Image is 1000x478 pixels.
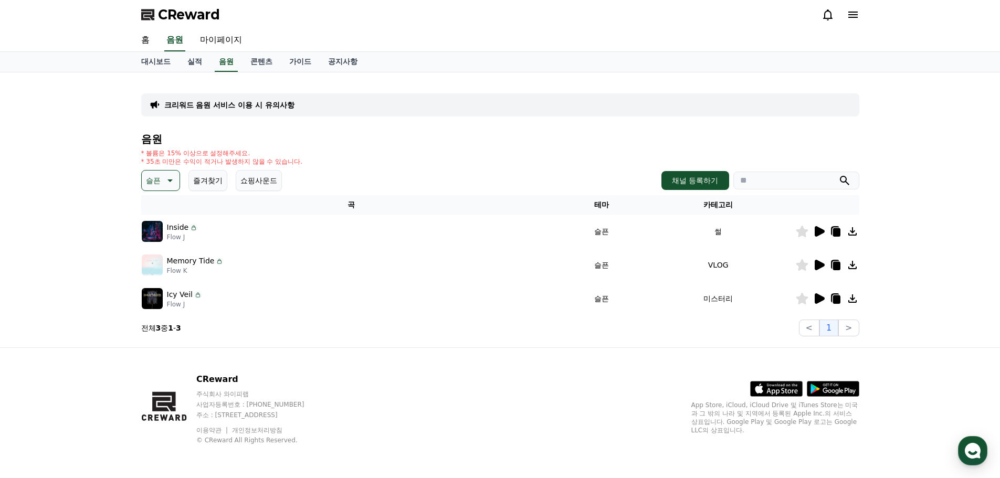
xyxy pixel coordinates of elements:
p: 주식회사 와이피랩 [196,390,324,398]
th: 카테고리 [641,195,795,215]
p: Flow K [167,267,224,275]
p: 사업자등록번호 : [PHONE_NUMBER] [196,400,324,409]
button: 슬픈 [141,170,180,191]
a: 음원 [164,29,185,51]
td: 슬픈 [562,248,641,282]
th: 곡 [141,195,562,215]
a: 음원 [215,52,238,72]
a: 콘텐츠 [242,52,281,72]
p: Flow J [167,233,198,241]
button: > [838,320,859,336]
a: 공지사항 [320,52,366,72]
a: 가이드 [281,52,320,72]
td: 슬픈 [562,215,641,248]
p: 전체 중 - [141,323,181,333]
button: < [799,320,819,336]
img: music [142,254,163,275]
a: 크리워드 음원 서비스 이용 시 유의사항 [164,100,294,110]
button: 쇼핑사운드 [236,170,282,191]
a: CReward [141,6,220,23]
span: CReward [158,6,220,23]
a: 이용약관 [196,427,229,434]
td: VLOG [641,248,795,282]
p: Inside [167,222,189,233]
img: music [142,288,163,309]
p: © CReward All Rights Reserved. [196,436,324,444]
th: 테마 [562,195,641,215]
button: 즐겨찾기 [188,170,227,191]
h4: 음원 [141,133,859,145]
button: 1 [819,320,838,336]
td: 슬픈 [562,282,641,315]
a: 마이페이지 [192,29,250,51]
button: 채널 등록하기 [661,171,729,190]
strong: 1 [168,324,173,332]
a: 개인정보처리방침 [232,427,282,434]
a: 홈 [133,29,158,51]
p: 슬픈 [146,173,161,188]
a: 실적 [179,52,210,72]
p: * 35초 미만은 수익이 적거나 발생하지 않을 수 있습니다. [141,157,303,166]
td: 썰 [641,215,795,248]
p: CReward [196,373,324,386]
a: 대시보드 [133,52,179,72]
p: Icy Veil [167,289,193,300]
p: * 볼륨은 15% 이상으로 설정해주세요. [141,149,303,157]
img: music [142,221,163,242]
strong: 3 [156,324,161,332]
p: Flow J [167,300,202,309]
p: App Store, iCloud, iCloud Drive 및 iTunes Store는 미국과 그 밖의 나라 및 지역에서 등록된 Apple Inc.의 서비스 상표입니다. Goo... [691,401,859,434]
strong: 3 [176,324,181,332]
p: Memory Tide [167,256,215,267]
td: 미스터리 [641,282,795,315]
p: 주소 : [STREET_ADDRESS] [196,411,324,419]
